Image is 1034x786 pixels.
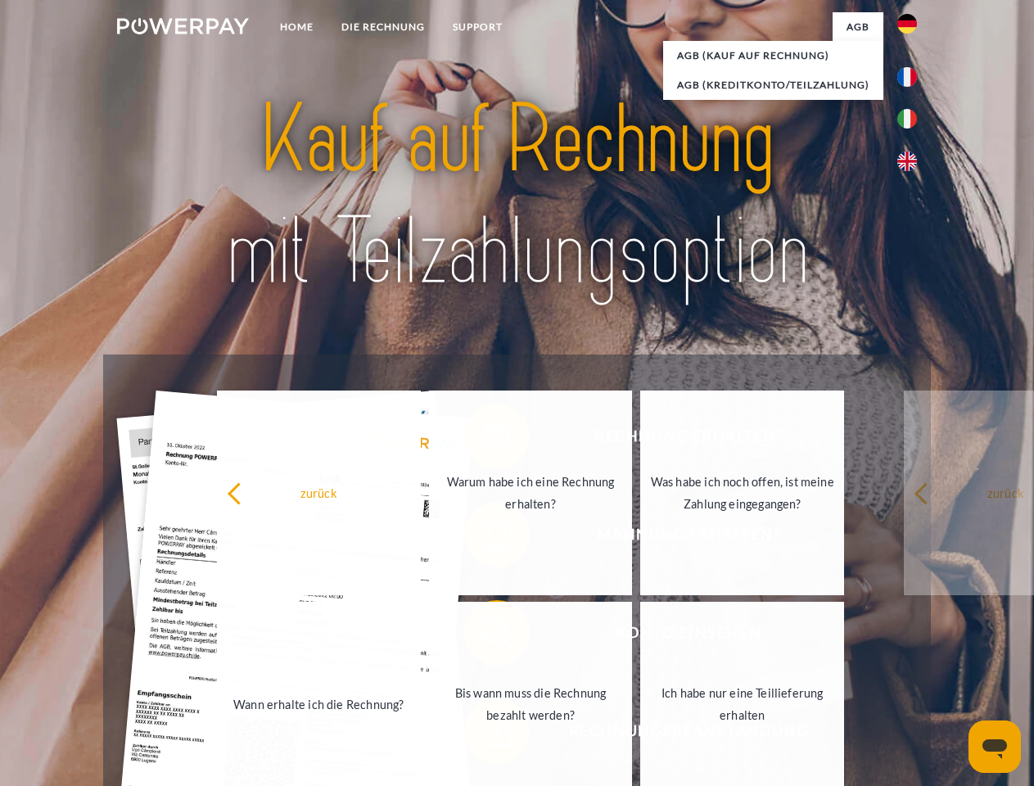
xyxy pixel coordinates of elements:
[439,12,517,42] a: SUPPORT
[663,70,883,100] a: AGB (Kreditkonto/Teilzahlung)
[897,14,917,34] img: de
[897,67,917,87] img: fr
[650,471,834,515] div: Was habe ich noch offen, ist meine Zahlung eingegangen?
[663,41,883,70] a: AGB (Kauf auf Rechnung)
[117,18,249,34] img: logo-powerpay-white.svg
[439,682,623,726] div: Bis wann muss die Rechnung bezahlt werden?
[156,79,878,314] img: title-powerpay_de.svg
[227,481,411,504] div: zurück
[969,720,1021,773] iframe: Schaltfläche zum Öffnen des Messaging-Fensters
[640,391,844,595] a: Was habe ich noch offen, ist meine Zahlung eingegangen?
[833,12,883,42] a: agb
[650,682,834,726] div: Ich habe nur eine Teillieferung erhalten
[897,109,917,129] img: it
[227,693,411,715] div: Wann erhalte ich die Rechnung?
[439,471,623,515] div: Warum habe ich eine Rechnung erhalten?
[266,12,327,42] a: Home
[897,151,917,171] img: en
[327,12,439,42] a: DIE RECHNUNG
